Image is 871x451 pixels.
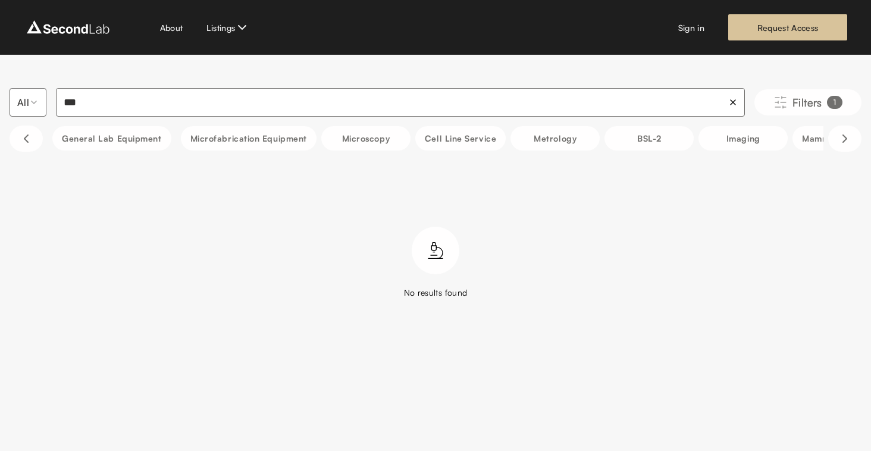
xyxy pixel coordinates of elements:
[415,126,506,151] button: Cell line service
[24,18,112,37] img: logo
[827,96,842,109] div: 1
[828,126,861,152] button: Scroll right
[698,126,788,151] button: Imaging
[10,88,46,117] button: Select listing type
[10,126,43,152] button: Scroll left
[792,94,822,111] span: Filters
[604,126,694,151] button: BSL-2
[52,126,171,151] button: General Lab equipment
[321,126,411,151] button: Microscopy
[181,126,317,151] button: Microfabrication Equipment
[728,14,847,40] a: Request Access
[206,20,249,35] button: Listings
[160,21,183,34] a: About
[404,286,468,299] div: No results found
[678,21,704,34] a: Sign in
[754,89,861,115] button: Filters
[510,126,600,151] button: Metrology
